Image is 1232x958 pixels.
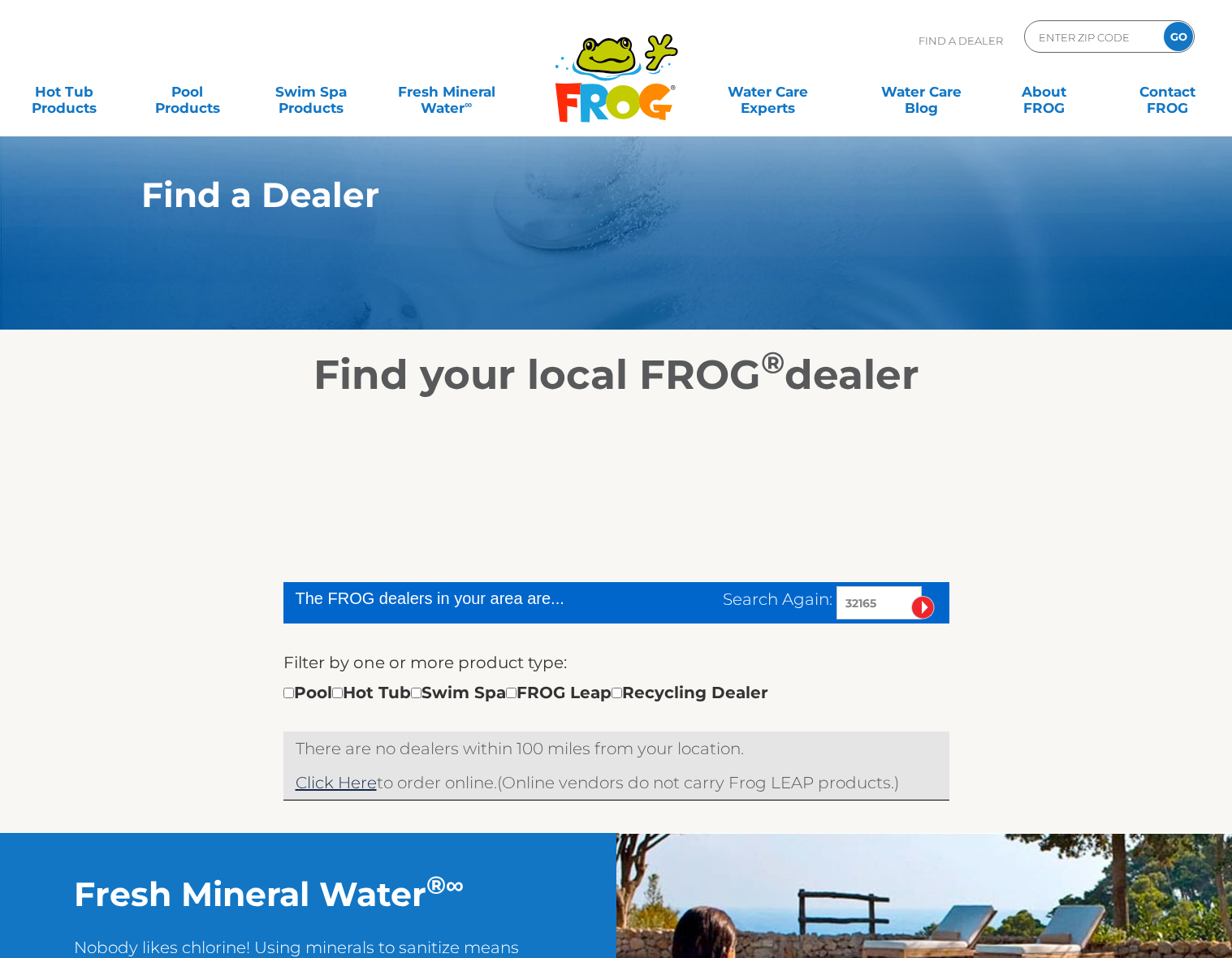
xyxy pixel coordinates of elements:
div: Pool Hot Tub Swim Spa FROG Leap Recycling Dealer [283,680,768,706]
span: Search Again: [723,589,832,609]
p: Find A Dealer [919,20,1003,61]
a: Water CareBlog [873,76,969,108]
a: ContactFROG [1120,76,1216,108]
span: to order online. [296,773,497,792]
input: Submit [911,596,935,619]
sup: ® [426,870,446,900]
a: PoolProducts [140,76,236,108]
sup: ∞ [465,98,472,110]
sup: ∞ [446,870,464,900]
h2: Find your local FROG dealer [117,351,1116,399]
p: There are no dealers within 100 miles from your location. [296,736,937,762]
h2: Fresh Mineral Water [74,874,542,914]
a: Water CareExperts [689,76,845,108]
p: (Online vendors do not carry Frog LEAP products.) [296,770,937,796]
a: AboutFROG [996,76,1092,108]
label: Filter by one or more product type: [283,649,567,675]
a: Fresh MineralWater∞ [387,76,507,108]
div: The FROG dealers in your area are... [296,586,623,611]
a: Hot TubProducts [16,76,112,108]
a: Swim SpaProducts [263,76,359,108]
h1: Find a Dealer [141,175,1016,214]
a: Click Here [296,773,377,792]
input: Zip Code Form [1037,25,1147,49]
sup: ® [761,344,785,381]
input: GO [1164,22,1193,51]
